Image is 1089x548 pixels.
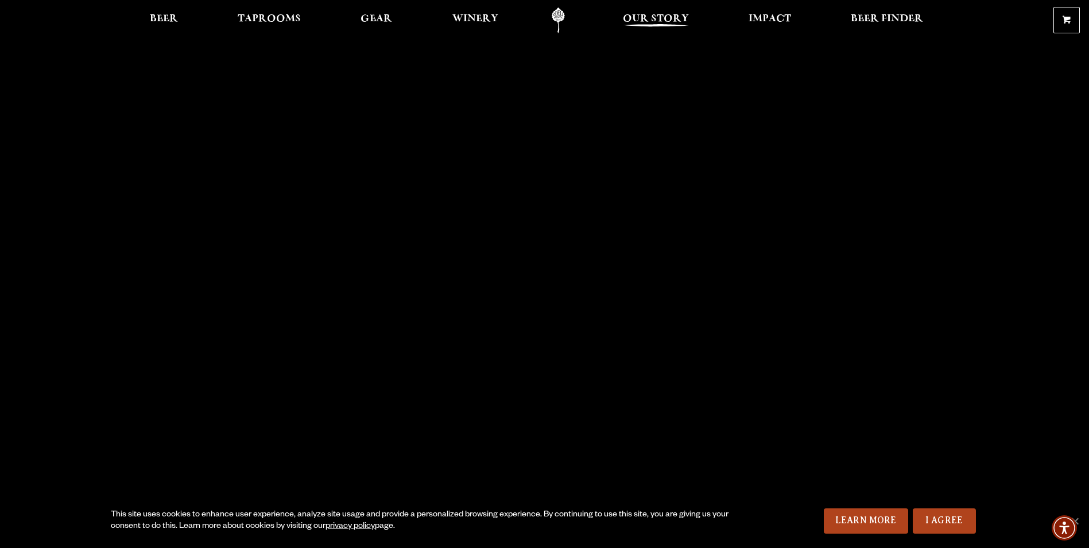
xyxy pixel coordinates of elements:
a: Gear [353,7,400,33]
span: Impact [749,14,791,24]
a: Learn More [824,508,908,534]
div: Accessibility Menu [1052,515,1077,541]
a: Taprooms [230,7,308,33]
a: Odell Home [537,7,580,33]
a: Impact [741,7,799,33]
span: Taprooms [238,14,301,24]
span: Our Story [623,14,689,24]
span: Beer Finder [851,14,923,24]
span: Beer [150,14,178,24]
a: privacy policy [325,522,375,531]
span: Winery [452,14,498,24]
a: Beer [142,7,185,33]
a: Winery [445,7,506,33]
a: I Agree [913,508,976,534]
div: This site uses cookies to enhance user experience, analyze site usage and provide a personalized ... [111,510,730,532]
a: Our Story [615,7,696,33]
a: Beer Finder [843,7,931,33]
span: Gear [361,14,392,24]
